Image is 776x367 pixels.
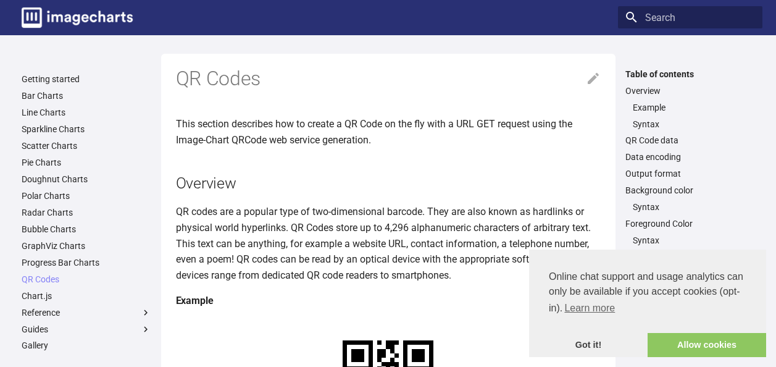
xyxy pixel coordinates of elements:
[625,235,755,246] nav: Foreground Color
[22,324,151,335] label: Guides
[625,102,755,130] nav: Overview
[618,69,762,80] label: Table of contents
[625,168,755,179] a: Output format
[176,172,601,194] h2: Overview
[176,66,601,92] h1: QR Codes
[22,7,133,28] img: logo
[618,69,762,263] nav: Table of contents
[22,190,151,201] a: Polar Charts
[22,140,151,151] a: Scatter Charts
[625,135,755,146] a: QR Code data
[633,201,755,213] a: Syntax
[22,124,151,135] a: Sparkline Charts
[22,340,151,351] a: Gallery
[22,107,151,118] a: Line Charts
[625,185,755,196] a: Background color
[176,204,601,283] p: QR codes are a popular type of two-dimensional barcode. They are also known as hardlinks or physi...
[22,174,151,185] a: Doughnut Charts
[17,2,138,33] a: Image-Charts documentation
[648,333,766,358] a: allow cookies
[22,274,151,285] a: QR Codes
[22,90,151,101] a: Bar Charts
[529,250,766,357] div: cookieconsent
[549,269,746,318] span: Online chat support and usage analytics can only be available if you accept cookies (opt-in).
[176,293,601,309] h4: Example
[529,333,648,358] a: dismiss cookie message
[22,74,151,85] a: Getting started
[633,102,755,113] a: Example
[22,257,151,268] a: Progress Bar Charts
[22,207,151,218] a: Radar Charts
[625,201,755,213] nav: Background color
[22,224,151,235] a: Bubble Charts
[633,235,755,246] a: Syntax
[22,157,151,168] a: Pie Charts
[22,240,151,251] a: GraphViz Charts
[625,218,755,229] a: Foreground Color
[22,307,151,318] label: Reference
[562,299,617,318] a: learn more about cookies
[625,151,755,162] a: Data encoding
[625,85,755,96] a: Overview
[618,6,762,28] input: Search
[22,290,151,302] a: Chart.js
[176,116,601,148] p: This section describes how to create a QR Code on the fly with a URL GET request using the Image-...
[633,119,755,130] a: Syntax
